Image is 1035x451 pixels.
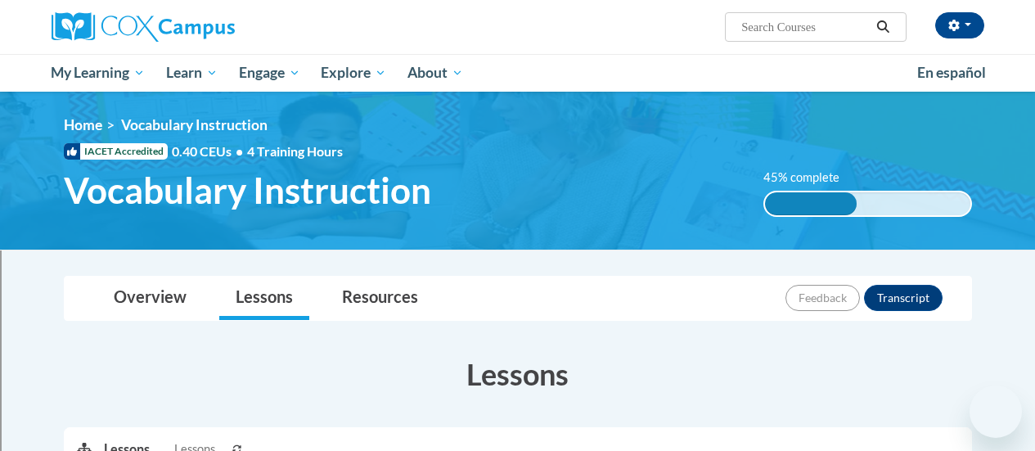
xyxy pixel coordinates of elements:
[64,116,102,133] a: Home
[41,54,156,92] a: My Learning
[228,54,311,92] a: Engage
[740,17,871,37] input: Search Courses
[64,143,168,160] span: IACET Accredited
[52,12,346,42] a: Cox Campus
[166,63,218,83] span: Learn
[917,64,986,81] span: En español
[155,54,228,92] a: Learn
[239,63,300,83] span: Engage
[321,63,386,83] span: Explore
[970,386,1022,438] iframe: Button to launch messaging window
[51,63,145,83] span: My Learning
[172,142,247,160] span: 0.40 CEUs
[763,169,857,187] label: 45% complete
[871,17,895,37] button: Search
[121,116,268,133] span: Vocabulary Instruction
[247,143,343,159] span: 4 Training Hours
[907,56,997,90] a: En español
[935,12,984,38] button: Account Settings
[64,169,431,212] span: Vocabulary Instruction
[310,54,397,92] a: Explore
[236,143,243,159] span: •
[407,63,463,83] span: About
[765,192,857,215] div: 45% complete
[39,54,997,92] div: Main menu
[52,12,235,42] img: Cox Campus
[397,54,474,92] a: About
